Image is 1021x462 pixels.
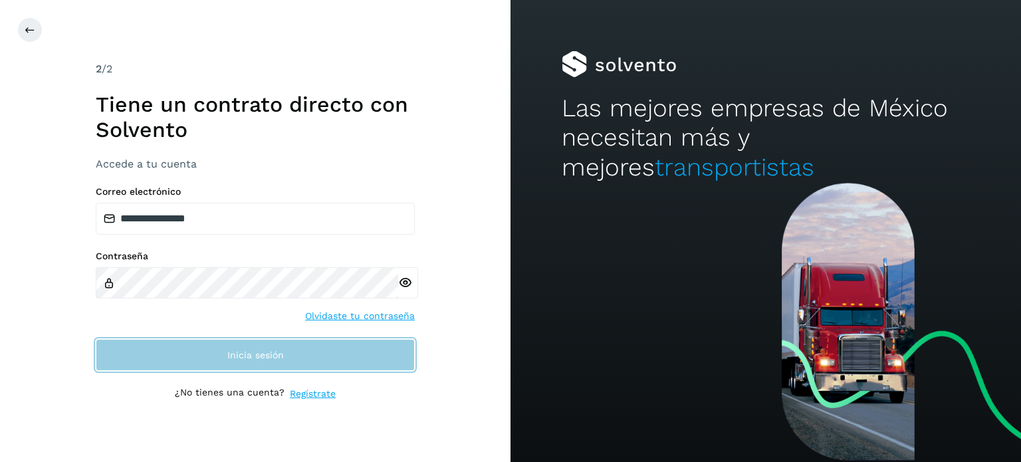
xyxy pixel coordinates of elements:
[175,387,284,401] p: ¿No tienes una cuenta?
[655,153,814,181] span: transportistas
[96,62,102,75] span: 2
[305,309,415,323] a: Olvidaste tu contraseña
[562,94,970,182] h2: Las mejores empresas de México necesitan más y mejores
[96,158,415,170] h3: Accede a tu cuenta
[96,61,415,77] div: /2
[290,387,336,401] a: Regístrate
[96,92,415,143] h1: Tiene un contrato directo con Solvento
[96,186,415,197] label: Correo electrónico
[96,339,415,371] button: Inicia sesión
[227,350,284,360] span: Inicia sesión
[96,251,415,262] label: Contraseña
